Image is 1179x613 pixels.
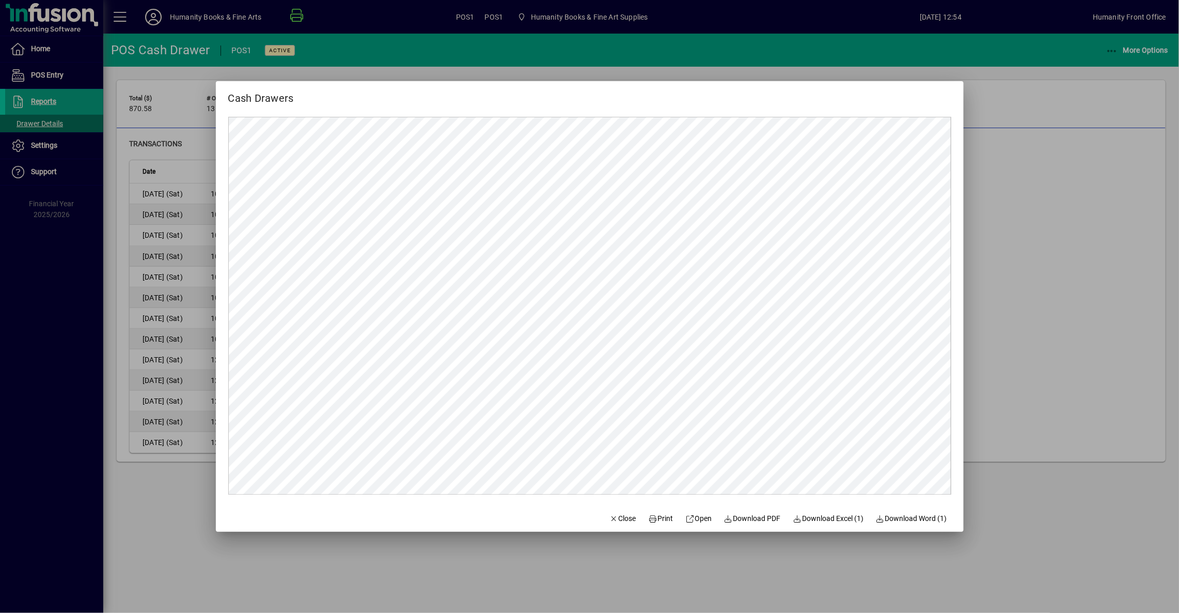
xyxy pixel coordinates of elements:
span: Open [686,513,712,524]
a: Open [682,509,716,528]
button: Download Excel (1) [789,509,868,528]
button: Download Word (1) [872,509,951,528]
span: Download PDF [724,513,781,524]
span: Download Word (1) [876,513,947,524]
span: Download Excel (1) [793,513,864,524]
a: Download PDF [720,509,785,528]
span: Print [649,513,673,524]
button: Close [605,509,640,528]
h2: Cash Drawers [216,81,306,106]
button: Print [644,509,678,528]
span: Close [609,513,636,524]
